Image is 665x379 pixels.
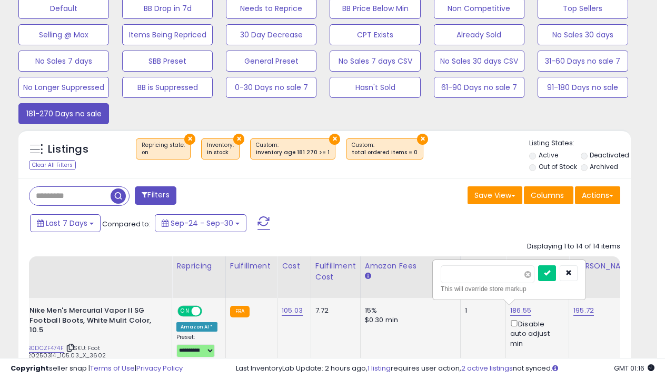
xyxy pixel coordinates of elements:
div: Clear All Filters [29,160,76,170]
label: Archived [590,162,618,171]
a: B0DCZF474F [27,344,64,353]
small: FBA [230,306,250,317]
button: No Sales 7 days CSV [330,51,420,72]
label: Active [539,151,558,159]
button: × [329,134,340,145]
span: OFF [201,307,217,316]
button: No Sales 30 days CSV [434,51,524,72]
button: CPT Exists [330,24,420,45]
button: BB is Suppressed [122,77,213,98]
button: No Sales 30 days [538,24,628,45]
span: Last 7 Days [46,218,87,228]
div: Displaying 1 to 14 of 14 items [527,242,620,252]
div: $0.30 min [365,315,452,325]
button: Items Being Repriced [122,24,213,45]
b: Nike Men's Mercurial Vapor II SG Football Boots, White Mulit Color, 10.5 [29,306,157,338]
small: Amazon Fees. [365,272,371,281]
div: 7.72 [315,306,352,315]
div: total ordered items = 0 [352,149,418,156]
button: Save View [468,186,522,204]
strong: Copyright [11,363,49,373]
a: Privacy Policy [136,363,183,373]
div: inventory age 181 270 >= 1 [256,149,330,156]
button: Filters [135,186,176,205]
div: Cost [282,261,306,272]
span: Columns [531,190,564,201]
div: seller snap | | [11,364,183,374]
button: Last 7 Days [30,214,101,232]
div: 15% [365,306,452,315]
button: Columns [524,186,573,204]
button: Already Sold [434,24,524,45]
span: Compared to: [102,219,151,229]
button: 0-30 Days no sale 7 [226,77,316,98]
button: Hasn't Sold [330,77,420,98]
span: ON [178,307,192,316]
button: SBB Preset [122,51,213,72]
div: on [142,149,185,156]
span: Inventory : [207,141,234,157]
button: Selling @ Max [18,24,109,45]
label: Deactivated [590,151,629,159]
button: 91-180 Days no sale [538,77,628,98]
button: × [417,134,428,145]
div: [PERSON_NAME] [573,261,636,272]
button: Sep-24 - Sep-30 [155,214,246,232]
button: 61-90 Days no sale 7 [434,77,524,98]
button: 30 Day Decrease [226,24,316,45]
div: ASIN: [6,306,164,372]
button: No Sales 7 days [18,51,109,72]
h5: Listings [48,142,88,157]
a: 2 active listings [461,363,513,373]
div: Fulfillment Cost [315,261,356,283]
span: Custom: [352,141,418,157]
a: 186.55 [510,305,531,316]
button: General Preset [226,51,316,72]
a: 195.72 [573,305,594,316]
button: × [184,134,195,145]
div: Title [3,261,167,272]
span: Repricing state : [142,141,185,157]
a: Terms of Use [90,363,135,373]
a: 105.03 [282,305,303,316]
div: Last InventoryLab Update: 2 hours ago, requires user action, not synced. [236,364,654,374]
span: Custom: [256,141,330,157]
button: Actions [575,186,620,204]
div: Disable auto adjust min [510,318,561,348]
span: Sep-24 - Sep-30 [171,218,233,228]
div: Fulfillment [230,261,273,272]
a: 1 listing [368,363,391,373]
div: Repricing [176,261,221,272]
div: Amazon AI * [176,322,217,332]
label: Out of Stock [539,162,577,171]
div: This will override store markup [441,284,578,294]
div: Amazon Fees [365,261,456,272]
button: × [233,134,244,145]
div: in stock [207,149,234,156]
button: 181-270 Days no sale [18,103,109,124]
button: 31-60 Days no sale 7 [538,51,628,72]
button: No Longer Suppressed [18,77,109,98]
div: 1 [465,306,498,315]
p: Listing States: [529,138,631,148]
div: Preset: [176,334,217,365]
span: 2025-10-8 01:16 GMT [614,363,654,373]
